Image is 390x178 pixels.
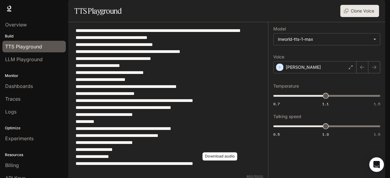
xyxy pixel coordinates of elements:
[203,152,237,161] div: Download audio
[374,101,380,106] span: 1.5
[273,55,284,59] p: Voice
[273,101,280,106] span: 0.7
[273,84,299,88] p: Temperature
[273,132,280,137] span: 0.5
[322,132,329,137] span: 1.0
[369,157,384,172] div: Open Intercom Messenger
[274,33,380,45] div: inworld-tts-1-max
[340,5,379,17] button: Clone Voice
[374,132,380,137] span: 1.5
[74,5,122,17] h1: TTS Playground
[322,101,329,106] span: 1.1
[273,27,286,31] p: Model
[273,114,301,119] p: Talking speed
[278,36,370,42] div: inworld-tts-1-max
[286,64,321,70] p: [PERSON_NAME]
